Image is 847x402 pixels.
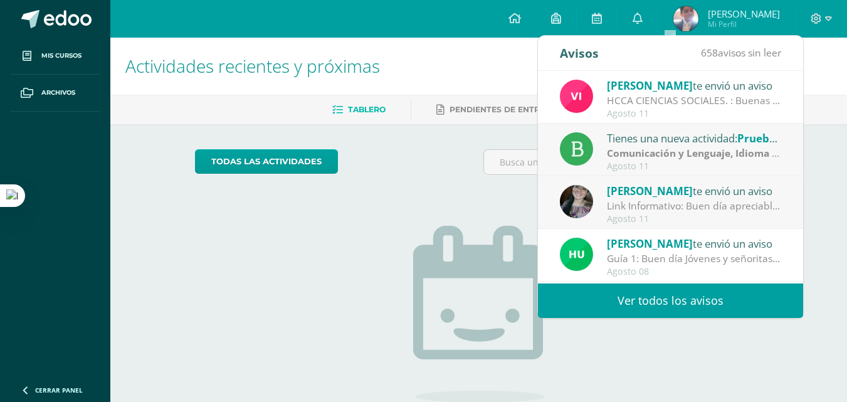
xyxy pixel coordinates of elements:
[607,235,781,251] div: te envió un aviso
[607,182,781,199] div: te envió un aviso
[35,386,83,394] span: Cerrar panel
[125,54,380,78] span: Actividades recientes y próximas
[607,236,693,251] span: [PERSON_NAME]
[708,8,780,20] span: [PERSON_NAME]
[607,78,693,93] span: [PERSON_NAME]
[607,146,781,161] div: | Prueba de Logro
[701,46,718,60] span: 658
[737,131,820,145] span: Prueba de logro
[607,251,781,266] div: Guía 1: Buen día Jóvenes y señoritas que San Juan Bosco Y María Auxiliadora les Bendigan. Por med...
[560,185,593,218] img: 8322e32a4062cfa8b237c59eedf4f548.png
[607,214,781,225] div: Agosto 11
[560,80,593,113] img: bd6d0aa147d20350c4821b7c643124fa.png
[10,38,100,75] a: Mis cursos
[607,161,781,172] div: Agosto 11
[484,150,762,174] input: Busca una actividad próxima aquí...
[607,184,693,198] span: [PERSON_NAME]
[560,36,599,70] div: Avisos
[538,283,803,318] a: Ver todos los avisos
[607,108,781,119] div: Agosto 11
[701,46,781,60] span: avisos sin leer
[607,267,781,277] div: Agosto 08
[195,149,338,174] a: todas las Actividades
[673,6,698,31] img: 5c1d6e0b6d51fe301902b7293f394704.png
[450,105,557,114] span: Pendientes de entrega
[436,100,557,120] a: Pendientes de entrega
[607,130,781,146] div: Tienes una nueva actividad:
[41,51,82,61] span: Mis cursos
[607,93,781,108] div: HCCA CIENCIAS SOCIALES. : Buenas tardes a todos, un gusto saludarles. Por este medio envió la HCC...
[607,77,781,93] div: te envió un aviso
[708,19,780,29] span: Mi Perfil
[607,146,810,160] strong: Comunicación y Lenguaje, Idioma Español
[607,199,781,213] div: Link Informativo: Buen día apreciables estudiantes, es un gusto dirigirme a ustedes en este inici...
[348,105,386,114] span: Tablero
[10,75,100,112] a: Archivos
[41,88,75,98] span: Archivos
[560,238,593,271] img: fd23069c3bd5c8dde97a66a86ce78287.png
[332,100,386,120] a: Tablero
